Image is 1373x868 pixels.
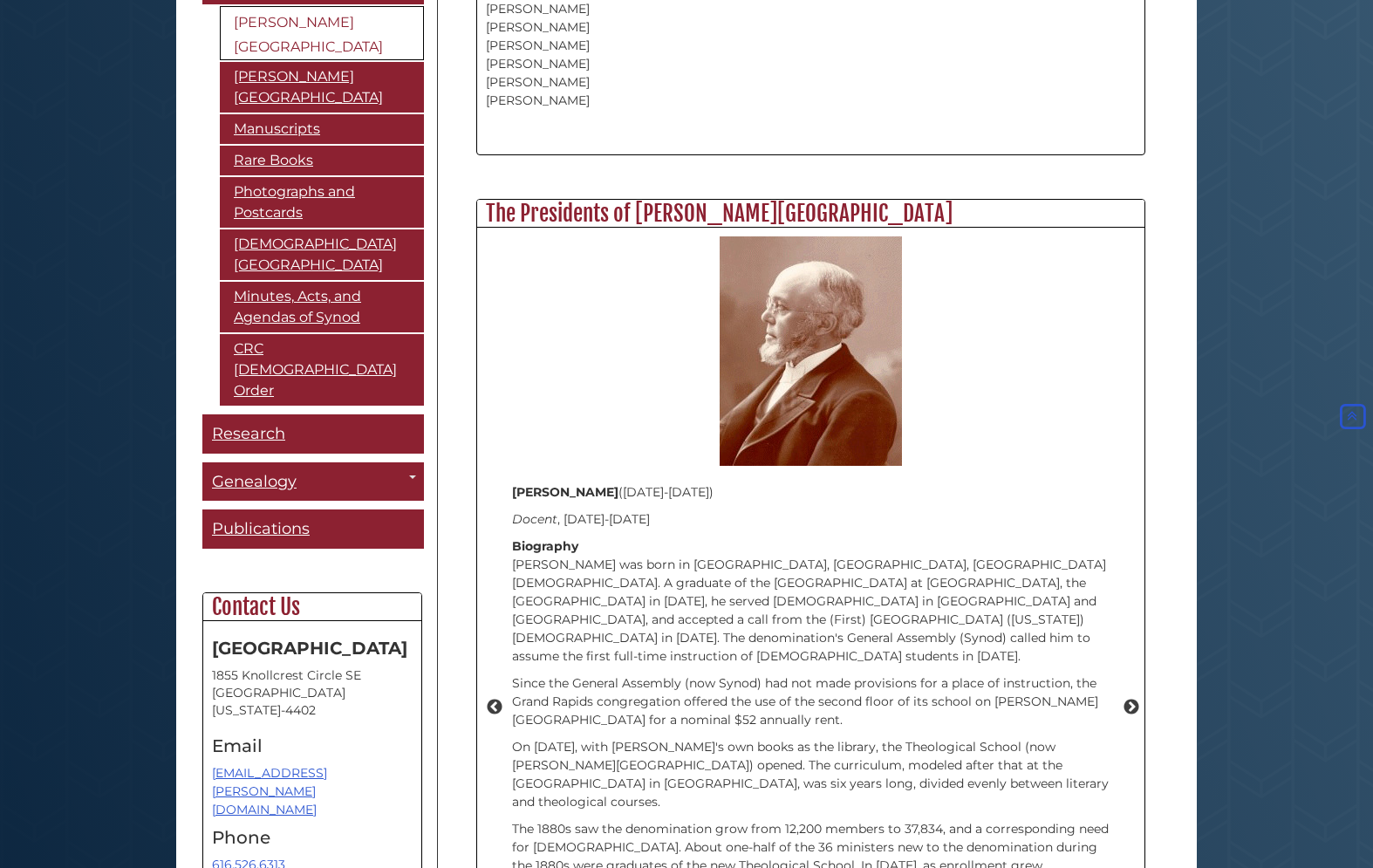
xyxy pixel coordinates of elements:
[220,177,424,228] a: Photographs and Postcards
[486,699,503,716] button: Previous
[203,593,421,621] h2: Contact Us
[212,736,413,755] h4: Email
[512,674,1110,729] p: Since the General Assembly (now Synod) had not made provisions for a place of instruction, the Gr...
[1336,409,1369,425] a: Back to Top
[512,510,1110,529] p: , [DATE]-[DATE]
[220,62,424,113] a: [PERSON_NAME][GEOGRAPHIC_DATA]
[220,282,424,332] a: Minutes, Acts, and Agendas of Synod
[512,537,1110,666] p: [PERSON_NAME] was born in [GEOGRAPHIC_DATA], [GEOGRAPHIC_DATA], [GEOGRAPHIC_DATA][DEMOGRAPHIC_DAT...
[212,472,297,491] span: Genealogy
[212,424,285,443] span: Research
[512,511,557,527] em: Docent
[1123,699,1140,716] button: Next
[212,519,310,538] span: Publications
[220,229,424,280] a: [DEMOGRAPHIC_DATA][GEOGRAPHIC_DATA]
[220,334,424,406] a: CRC [DEMOGRAPHIC_DATA] Order
[202,509,424,549] a: Publications
[212,828,413,847] h4: Phone
[212,638,407,659] strong: [GEOGRAPHIC_DATA]
[512,538,578,554] strong: Biography
[220,6,424,60] a: [PERSON_NAME][GEOGRAPHIC_DATA]
[212,765,327,817] a: [EMAIL_ADDRESS][PERSON_NAME][DOMAIN_NAME]
[202,462,424,502] a: Genealogy
[220,114,424,144] a: Manuscripts
[512,484,618,500] strong: [PERSON_NAME]
[202,414,424,454] a: Research
[512,738,1110,811] p: On [DATE], with [PERSON_NAME]'s own books as the library, the Theological School (now [PERSON_NAM...
[477,200,1144,228] h2: The Presidents of [PERSON_NAME][GEOGRAPHIC_DATA]
[220,146,424,175] a: Rare Books
[212,666,413,719] address: 1855 Knollcrest Circle SE [GEOGRAPHIC_DATA][US_STATE]-4402
[512,483,1110,502] p: ([DATE]-[DATE])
